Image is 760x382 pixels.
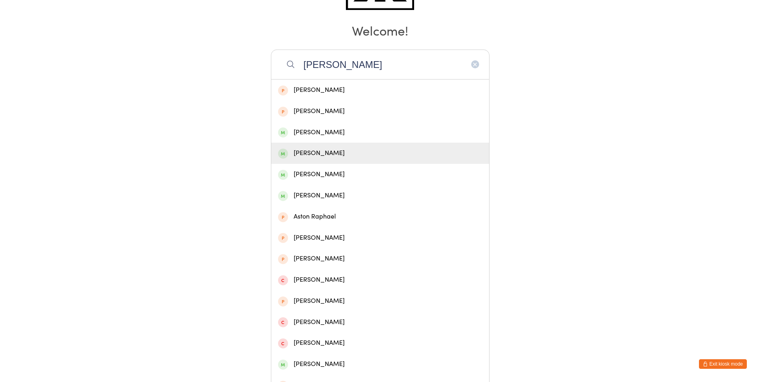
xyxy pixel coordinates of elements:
[278,211,482,222] div: Aston Raphael
[278,190,482,201] div: [PERSON_NAME]
[278,275,482,285] div: [PERSON_NAME]
[278,233,482,243] div: [PERSON_NAME]
[278,317,482,328] div: [PERSON_NAME]
[278,296,482,306] div: [PERSON_NAME]
[278,338,482,348] div: [PERSON_NAME]
[278,106,482,117] div: [PERSON_NAME]
[278,127,482,138] div: [PERSON_NAME]
[278,169,482,180] div: [PERSON_NAME]
[278,148,482,159] div: [PERSON_NAME]
[278,85,482,95] div: [PERSON_NAME]
[8,21,752,39] h2: Welcome!
[699,359,747,369] button: Exit kiosk mode
[271,50,490,79] input: Search
[278,253,482,264] div: [PERSON_NAME]
[278,359,482,370] div: [PERSON_NAME]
